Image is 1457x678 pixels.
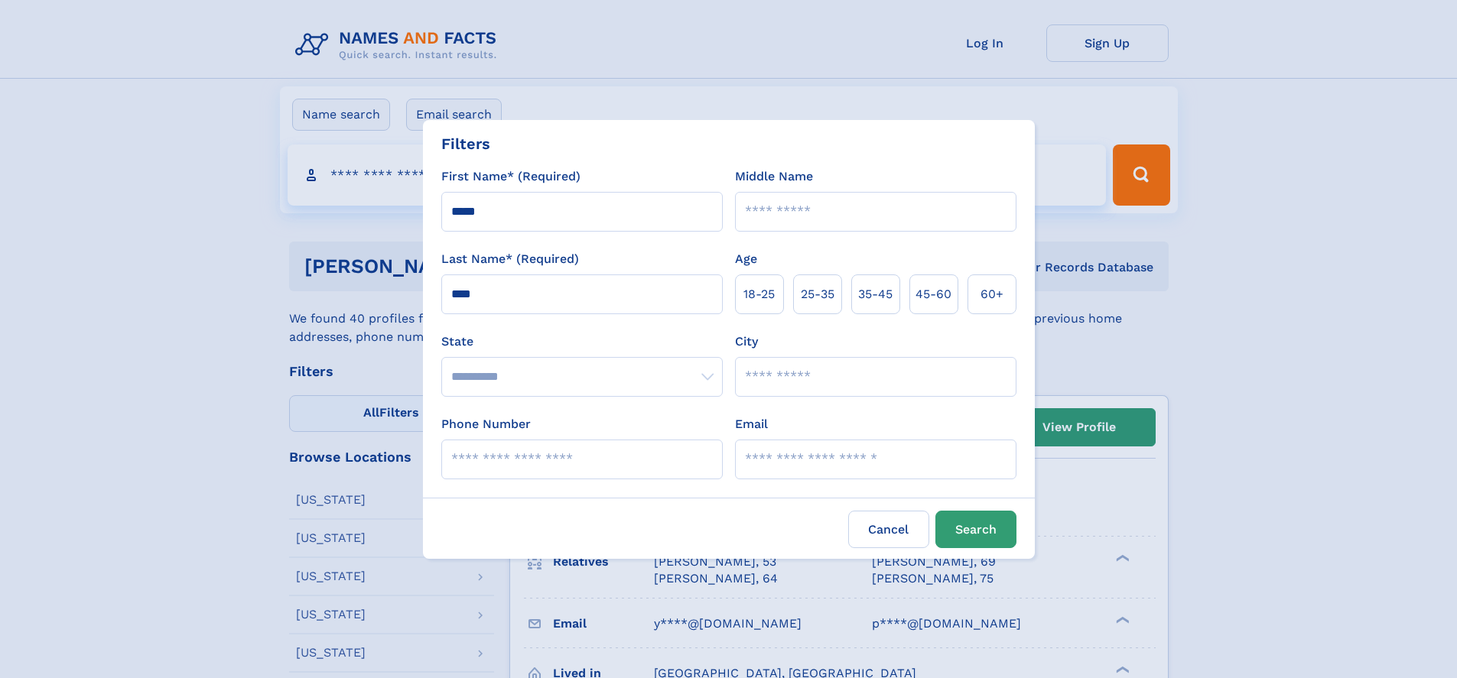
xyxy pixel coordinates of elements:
label: Middle Name [735,167,813,186]
label: State [441,333,723,351]
span: 35‑45 [858,285,893,303]
label: Age [735,250,757,268]
span: 60+ [981,285,1003,303]
label: Phone Number [441,415,531,433]
span: 45‑60 [916,285,951,303]
label: Email [735,415,768,433]
label: City [735,333,758,351]
div: Filters [441,132,490,155]
label: First Name* (Required) [441,167,581,186]
label: Cancel [848,511,929,548]
span: 18‑25 [743,285,775,303]
button: Search [935,511,1016,548]
span: 25‑35 [801,285,834,303]
label: Last Name* (Required) [441,250,579,268]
